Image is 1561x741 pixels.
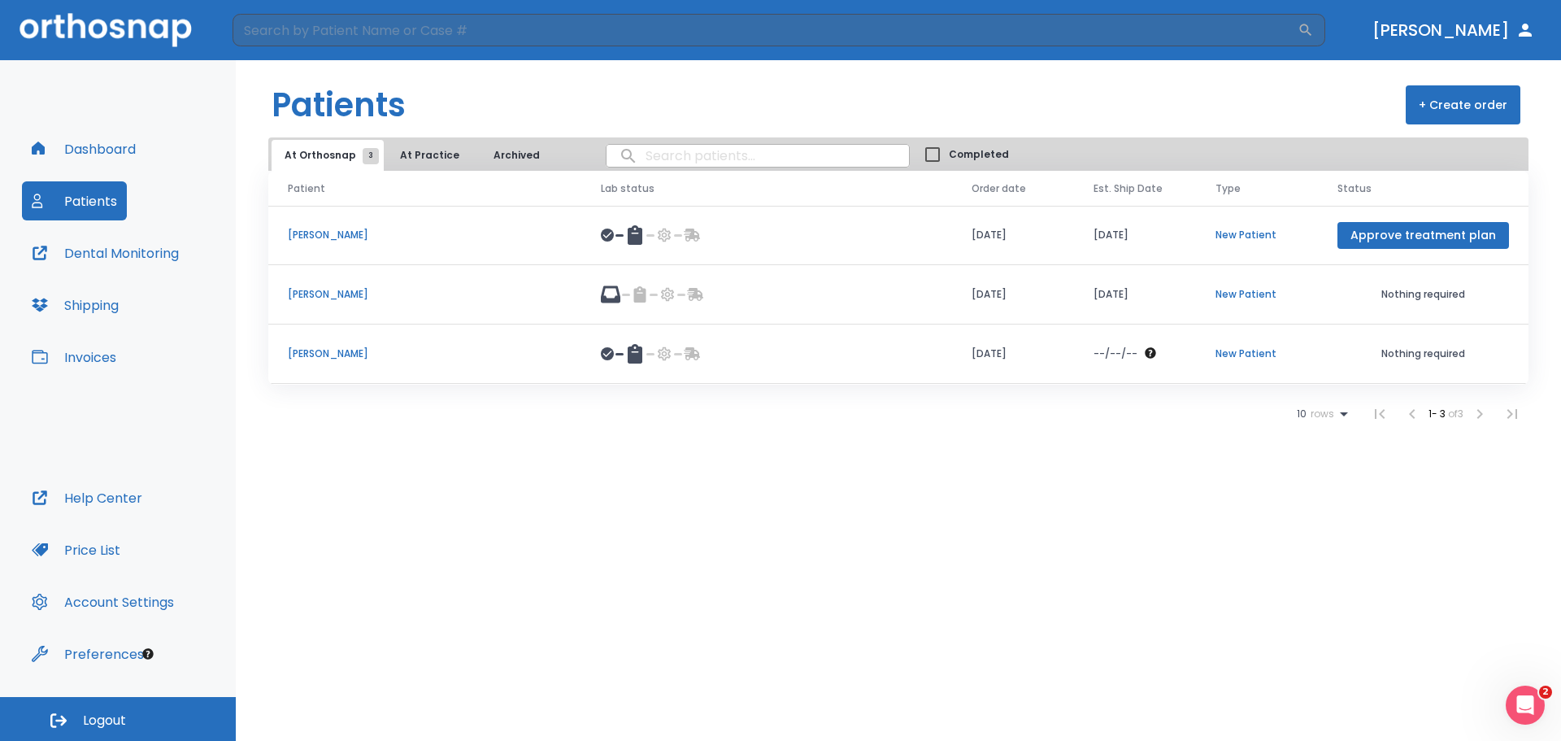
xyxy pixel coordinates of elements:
[285,148,371,163] span: At Orthosnap
[1215,347,1298,361] p: New Patient
[22,530,130,569] button: Price List
[1337,181,1372,196] span: Status
[288,287,562,302] p: [PERSON_NAME]
[1406,85,1520,124] button: + Create order
[1215,287,1298,302] p: New Patient
[949,147,1009,162] span: Completed
[1337,347,1509,361] p: Nothing required
[952,206,1074,265] td: [DATE]
[22,286,128,325] button: Shipping
[387,140,472,171] button: At Practice
[601,181,654,196] span: Lab status
[1215,181,1241,196] span: Type
[22,582,184,621] button: Account Settings
[272,140,560,171] div: tabs
[363,148,379,164] span: 3
[272,81,406,129] h1: Patients
[1094,181,1163,196] span: Est. Ship Date
[288,181,325,196] span: Patient
[1297,408,1307,420] span: 10
[1337,222,1509,249] button: Approve treatment plan
[141,647,155,661] div: Tooltip anchor
[20,13,192,46] img: Orthosnap
[1366,15,1541,45] button: [PERSON_NAME]
[288,228,562,242] p: [PERSON_NAME]
[952,325,1074,384] td: [DATE]
[83,712,126,730] span: Logout
[1428,407,1448,421] span: 1 - 3
[288,347,562,361] p: [PERSON_NAME]
[22,478,152,517] button: Help Center
[22,634,154,673] button: Preferences
[233,14,1298,46] input: Search by Patient Name or Case #
[1506,686,1545,725] iframe: Intercom live chat
[1539,686,1552,699] span: 2
[972,181,1026,196] span: Order date
[22,181,127,220] button: Patients
[1337,287,1509,302] p: Nothing required
[607,140,909,172] input: search
[1094,347,1176,361] div: The date will be available after approving treatment plan
[476,140,557,171] button: Archived
[1074,206,1196,265] td: [DATE]
[952,265,1074,325] td: [DATE]
[22,129,146,168] button: Dashboard
[22,233,189,272] button: Dental Monitoring
[1215,228,1298,242] p: New Patient
[22,338,126,377] button: Invoices
[1307,408,1334,420] span: rows
[1448,407,1463,421] span: of 3
[1074,265,1196,325] td: [DATE]
[1094,347,1137,361] p: --/--/--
